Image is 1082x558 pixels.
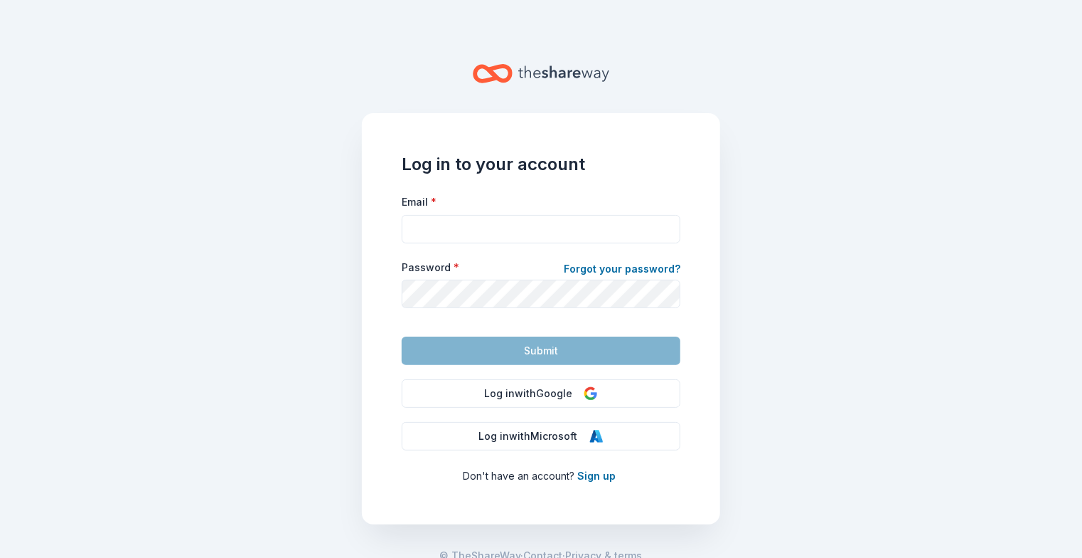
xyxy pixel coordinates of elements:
[584,386,598,401] img: Google Logo
[564,260,680,280] a: Forgot your password?
[402,153,680,176] h1: Log in to your account
[402,260,459,275] label: Password
[402,195,436,209] label: Email
[578,470,616,482] a: Sign up
[402,422,680,451] button: Log inwithMicrosoft
[473,57,609,90] a: Home
[464,470,575,482] span: Don ' t have an account?
[589,429,604,443] img: Microsoft Logo
[402,379,680,408] button: Log inwithGoogle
